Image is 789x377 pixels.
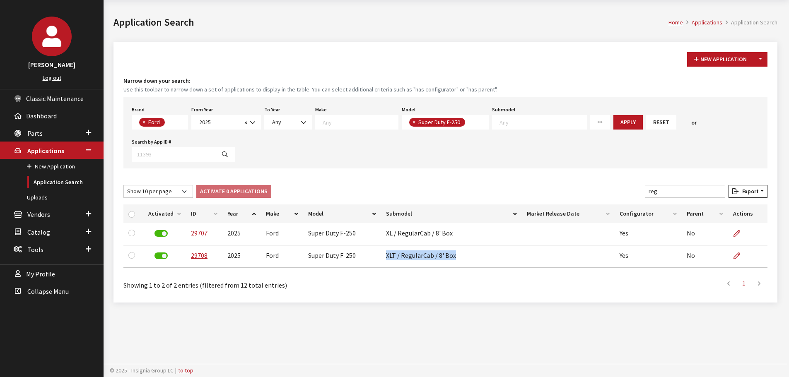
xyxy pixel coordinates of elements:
[27,287,69,295] span: Collapse Menu
[409,118,465,127] li: Super Duty F-250
[26,270,55,278] span: My Profile
[402,106,415,113] label: Model
[682,245,728,268] td: No
[668,19,683,26] a: Home
[381,223,522,245] td: XL / RegularCab / 8' Box
[499,118,586,126] textarea: Search
[646,115,676,130] button: Reset
[691,118,697,127] span: or
[264,106,280,113] label: To Year
[27,211,50,219] span: Vendors
[417,118,462,126] span: Super Duty F-250
[682,223,728,245] td: No
[191,229,208,237] a: 29707
[222,245,261,268] td: 2025
[261,223,303,245] td: Ford
[142,118,145,126] span: ×
[222,223,261,245] td: 2025
[222,204,261,223] th: Year: activate to sort column ascending
[733,223,747,244] a: Edit Application
[722,18,777,27] li: Application Search
[27,245,43,254] span: Tools
[27,146,64,155] span: Applications
[143,204,186,223] th: Activated: activate to sort column ascending
[683,18,722,27] li: Applications
[613,115,643,130] button: Apply
[261,245,303,268] td: Ford
[315,106,327,113] label: Make
[154,252,168,259] label: Deactivate Application
[178,367,193,374] a: to top
[492,106,515,113] label: Submodel
[123,85,767,94] small: Use this toolbar to narrow down a set of applications to display in the table. You can select add...
[728,204,767,223] th: Actions
[272,118,281,126] span: Any
[381,204,522,223] th: Submodel: activate to sort column ascending
[264,115,312,130] span: Any
[242,118,247,127] button: Remove all items
[132,106,145,113] label: Brand
[43,74,61,82] a: Log out
[739,187,759,195] span: Export
[8,60,95,70] h3: [PERSON_NAME]
[26,112,57,120] span: Dashboard
[413,118,415,126] span: ×
[615,204,682,223] th: Configurator: activate to sort column ascending
[381,245,522,268] td: XLT / RegularCab / 8' Box
[27,129,43,137] span: Parts
[147,118,162,126] span: Ford
[197,118,242,127] span: 2025
[191,106,213,113] label: From Year
[323,118,398,126] textarea: Search
[139,118,147,127] button: Remove item
[733,245,747,266] a: Edit Application
[26,94,84,103] span: Classic Maintenance
[467,119,472,127] textarea: Search
[682,204,728,223] th: Parent: activate to sort column ascending
[736,275,751,292] a: 1
[123,77,767,85] h4: Narrow down your search:
[139,118,165,127] li: Ford
[729,185,767,198] button: Export
[244,119,247,126] span: ×
[270,118,306,127] span: Any
[409,118,417,127] button: Remove item
[175,367,176,374] span: |
[303,223,381,245] td: Super Duty F-250
[261,204,303,223] th: Make: activate to sort column ascending
[522,204,615,223] th: Market Release Date: activate to sort column ascending
[27,228,50,236] span: Catalog
[615,223,682,245] td: Yes
[123,274,386,290] div: Showing 1 to 2 of 2 entries (filtered from 12 total entries)
[154,230,168,237] label: Deactivate Application
[303,245,381,268] td: Super Duty F-250
[132,138,171,146] label: Search by App ID #
[303,204,381,223] th: Model: activate to sort column ascending
[167,119,171,127] textarea: Search
[110,367,174,374] span: © 2025 - Insignia Group LC
[32,17,72,56] img: Cheyenne Dorton
[615,245,682,268] td: Yes
[186,204,222,223] th: ID: activate to sort column ascending
[132,147,215,162] input: 11393
[687,52,754,67] button: New Application
[191,115,261,130] span: 2025
[645,185,725,198] input: Filter table results
[113,15,668,30] h1: Application Search
[191,251,208,259] a: 29708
